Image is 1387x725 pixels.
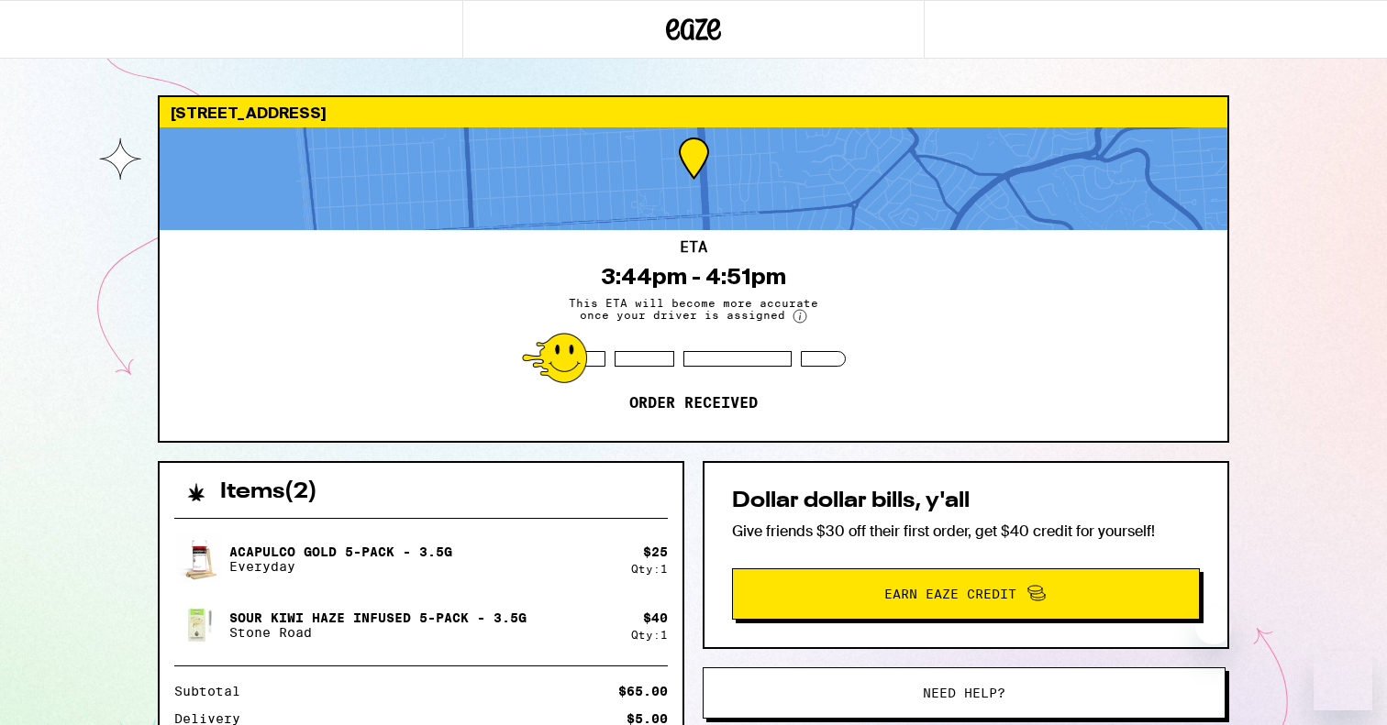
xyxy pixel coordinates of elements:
[631,563,668,575] div: Qty: 1
[174,685,253,698] div: Subtotal
[229,559,452,574] p: Everyday
[229,625,527,640] p: Stone Road
[229,610,527,625] p: Sour Kiwi Haze Infused 5-Pack - 3.5g
[174,712,253,725] div: Delivery
[732,490,1200,512] h2: Dollar dollar bills, y'all
[627,712,668,725] div: $5.00
[884,588,1016,600] span: Earn Eaze Credit
[174,599,226,651] img: Sour Kiwi Haze Infused 5-Pack - 3.5g
[732,568,1200,620] button: Earn Eaze Credit
[631,629,668,641] div: Qty: 1
[229,544,452,559] p: Acapulco Gold 5-Pack - 3.5g
[1314,652,1372,710] iframe: Button to launch messaging window
[602,264,786,290] div: 3:44pm - 4:51pm
[1195,608,1232,644] iframe: Close message
[629,394,758,412] p: Order received
[643,610,668,625] div: $ 40
[220,481,317,503] h2: Items ( 2 )
[680,240,707,255] h2: ETA
[732,522,1200,541] p: Give friends $30 off their first order, get $40 credit for yourself!
[923,687,1005,699] span: Need help?
[643,544,668,559] div: $ 25
[174,533,226,585] img: Acapulco Gold 5-Pack - 3.5g
[160,97,1227,127] div: [STREET_ADDRESS]
[556,297,831,324] span: This ETA will become more accurate once your driver is assigned
[618,685,668,698] div: $65.00
[703,667,1226,719] button: Need help?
